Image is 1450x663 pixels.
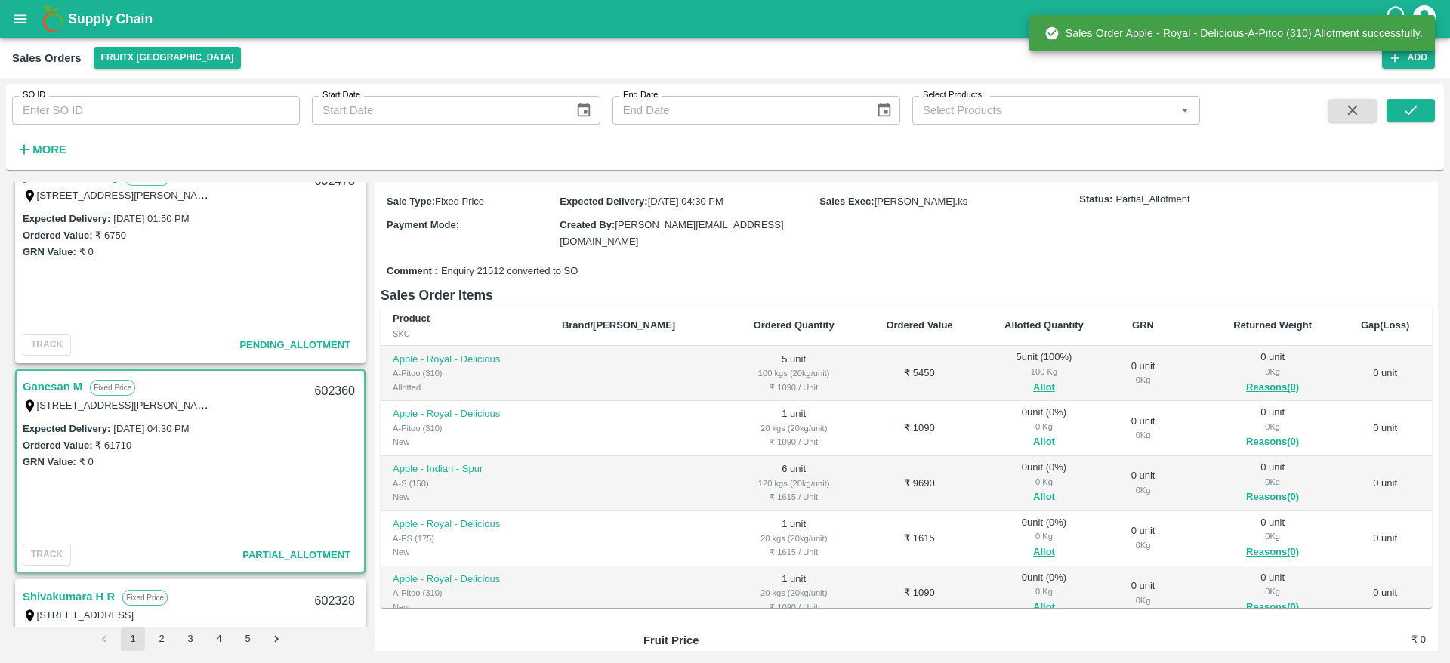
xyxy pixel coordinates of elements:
[12,48,82,68] div: Sales Orders
[739,600,849,614] div: ₹ 1090 / Unit
[23,213,110,224] label: Expected Delivery :
[95,230,126,241] label: ₹ 6750
[90,380,135,396] p: Fixed Price
[381,285,1432,306] h6: Sales Order Items
[95,439,131,451] label: ₹ 61710
[990,516,1099,561] div: 0 unit ( 0 %)
[23,423,110,434] label: Expected Delivery :
[121,627,145,651] button: page 1
[819,196,874,207] label: Sales Exec :
[739,421,849,435] div: 20 kgs (20kg/unit)
[727,566,861,621] td: 1 unit
[1384,5,1411,32] div: customer-support
[1122,538,1164,552] div: 0 Kg
[1115,193,1189,207] span: Partial_Allotment
[990,350,1099,396] div: 5 unit ( 100 %)
[1122,524,1164,552] div: 0 unit
[1175,100,1195,120] button: Open
[1219,544,1326,561] button: Reasons(0)
[23,377,82,396] a: Ganesan M
[23,439,92,451] label: Ordered Value:
[727,401,861,456] td: 1 unit
[393,586,538,600] div: A-Pitoo (310)
[1033,433,1055,451] button: Allot
[739,545,849,559] div: ₹ 1615 / Unit
[387,219,459,230] label: Payment Mode :
[393,313,430,324] b: Product
[990,365,1099,378] div: 100 Kg
[393,381,538,394] div: Allotted
[393,532,538,545] div: A-ES (175)
[12,137,70,162] button: More
[3,2,38,36] button: open drawer
[90,627,291,651] nav: pagination navigation
[239,339,350,350] span: Pending_Allotment
[393,327,538,341] div: SKU
[990,584,1099,598] div: 0 Kg
[861,511,977,566] td: ₹ 1615
[1122,359,1164,387] div: 0 unit
[393,353,538,367] p: Apple - Royal - Delicious
[79,246,94,257] label: ₹ 0
[1219,406,1326,451] div: 0 unit
[739,435,849,449] div: ₹ 1090 / Unit
[1122,594,1164,607] div: 0 Kg
[1122,579,1164,607] div: 0 unit
[23,246,76,257] label: GRN Value:
[393,600,538,614] div: New
[23,456,76,467] label: GRN Value:
[739,476,849,490] div: 120 kgs (20kg/unit)
[990,461,1099,506] div: 0 unit ( 0 %)
[648,196,723,207] span: [DATE] 04:30 PM
[1033,599,1055,616] button: Allot
[393,407,538,421] p: Apple - Royal - Delicious
[1361,319,1409,331] b: Gap(Loss)
[739,490,849,504] div: ₹ 1615 / Unit
[923,89,982,101] label: Select Products
[1219,433,1326,451] button: Reasons(0)
[861,401,977,456] td: ₹ 1090
[1219,529,1326,543] div: 0 Kg
[1219,379,1326,396] button: Reasons(0)
[68,8,1384,29] a: Supply Chain
[322,89,360,101] label: Start Date
[990,475,1099,489] div: 0 Kg
[23,587,115,606] a: Shivakumara H R
[1122,469,1164,497] div: 0 unit
[612,96,864,125] input: End Date
[1338,401,1432,456] td: 0 unit
[387,196,435,207] label: Sale Type :
[739,586,849,600] div: 20 kgs (20kg/unit)
[643,632,839,649] p: Fruit Price
[1122,483,1164,497] div: 0 Kg
[562,319,675,331] b: Brand/[PERSON_NAME]
[393,462,538,476] p: Apple - Indian - Spur
[306,374,364,409] div: 602360
[1079,193,1112,207] label: Status:
[739,532,849,545] div: 20 kgs (20kg/unit)
[435,196,484,207] span: Fixed Price
[1219,571,1326,616] div: 0 unit
[1122,428,1164,442] div: 0 Kg
[37,399,215,411] label: [STREET_ADDRESS][PERSON_NAME]
[37,609,134,621] label: [STREET_ADDRESS]
[242,549,350,560] span: Partial_Allotment
[1382,47,1435,69] button: Add
[1033,379,1055,396] button: Allot
[393,517,538,532] p: Apple - Royal - Delicious
[32,143,66,156] strong: More
[393,572,538,587] p: Apple - Royal - Delicious
[560,196,647,207] label: Expected Delivery :
[264,627,288,651] button: Go to next page
[1132,319,1154,331] b: GRN
[23,230,92,241] label: Ordered Value:
[1338,346,1432,401] td: 0 unit
[1033,489,1055,506] button: Allot
[1033,544,1055,561] button: Allot
[870,96,899,125] button: Choose date
[727,511,861,566] td: 1 unit
[122,590,168,606] p: Fixed Price
[727,346,861,401] td: 5 unit
[727,456,861,511] td: 6 unit
[312,96,563,125] input: Start Date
